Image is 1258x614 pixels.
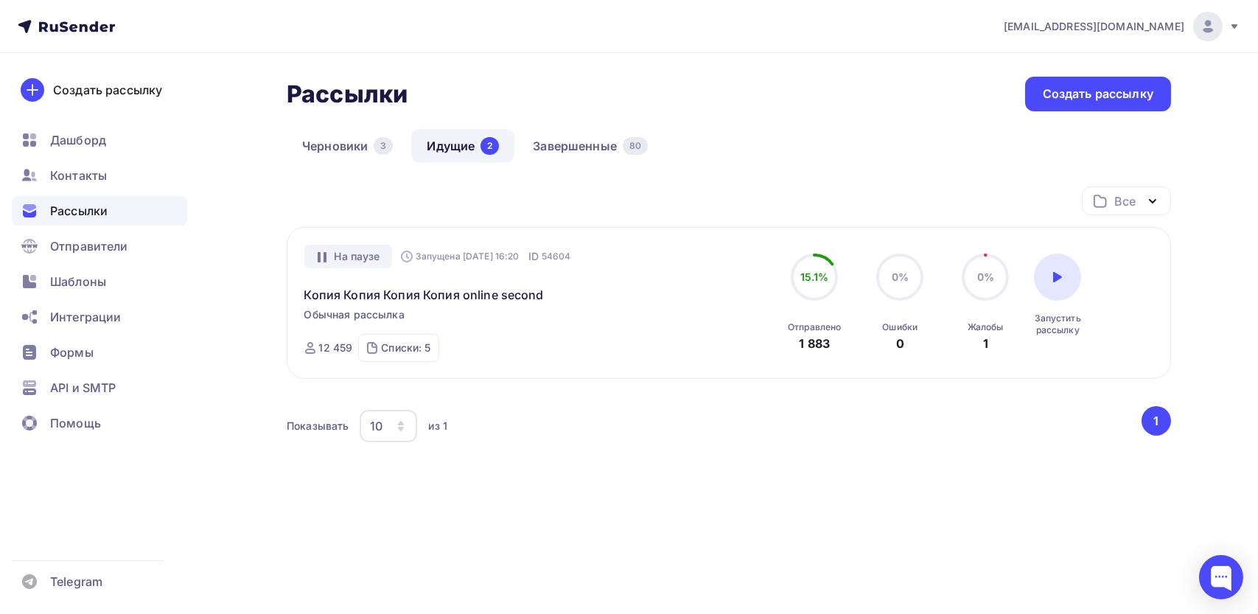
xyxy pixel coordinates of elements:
a: Завершенные80 [517,129,663,163]
div: Запущена [DATE] 16:20 [401,251,520,262]
span: 0% [977,271,994,283]
span: Обычная рассылка [304,307,405,322]
div: Все [1115,192,1136,210]
button: Все [1082,186,1171,215]
div: Отправлено [788,321,841,333]
div: Создать рассылку [53,81,162,99]
div: 10 [370,417,382,435]
div: На паузе [304,245,392,268]
div: 1 883 [799,335,830,352]
div: 80 [623,137,648,155]
span: API и SMTP [50,379,116,397]
span: Контакты [50,167,107,184]
span: Интеграции [50,308,121,326]
div: 3 [374,137,393,155]
span: 0% [892,271,909,283]
span: [EMAIL_ADDRESS][DOMAIN_NAME] [1004,19,1184,34]
div: 1 [983,335,988,352]
h2: Рассылки [287,80,408,109]
a: Дашборд [12,125,187,155]
div: из 1 [428,419,447,433]
div: Создать рассылку [1043,86,1153,102]
div: Ошибки [882,321,918,333]
span: ID [528,249,539,264]
div: 0 [896,335,904,352]
a: [EMAIL_ADDRESS][DOMAIN_NAME] [1004,12,1240,41]
a: Идущие2 [411,129,514,163]
span: Помощь [50,414,101,432]
div: Жалобы [968,321,1004,333]
a: Копия Копия Копия Копия online second [304,286,544,304]
div: Списки: 5 [381,341,430,355]
span: Telegram [50,573,102,590]
div: Показывать [287,419,349,433]
div: 12 459 [319,341,353,355]
button: Go to page 1 [1142,406,1171,436]
a: Шаблоны [12,267,187,296]
div: Запустить рассылку [1034,313,1081,336]
div: 2 [481,137,499,155]
span: Шаблоны [50,273,106,290]
ul: Pagination [1139,406,1172,436]
span: Дашборд [50,131,106,149]
span: Рассылки [50,202,108,220]
button: 10 [359,409,418,443]
a: Черновики3 [287,129,408,163]
a: Формы [12,338,187,367]
span: Отправители [50,237,128,255]
a: Отправители [12,231,187,261]
a: Контакты [12,161,187,190]
span: 54604 [542,249,571,264]
a: Рассылки [12,196,187,226]
span: 15.1% [800,271,829,283]
span: Формы [50,343,94,361]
